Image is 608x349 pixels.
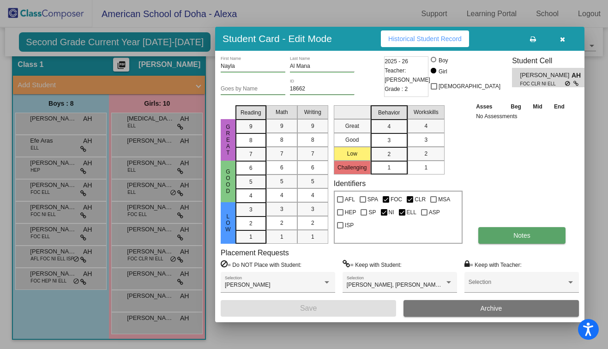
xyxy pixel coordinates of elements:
[249,192,253,200] span: 4
[520,71,572,80] span: [PERSON_NAME]
[367,194,378,205] span: SPA
[334,179,366,188] label: Identifiers
[311,233,314,241] span: 1
[221,300,396,317] button: Save
[438,194,450,205] span: MSA
[381,30,469,47] button: Historical Student Record
[347,282,489,288] span: [PERSON_NAME], [PERSON_NAME], [PERSON_NAME]
[224,168,232,194] span: Good
[345,194,355,205] span: AFL
[505,102,527,112] th: Beg
[221,248,289,257] label: Placement Requests
[474,102,505,112] th: Asses
[572,71,584,80] span: AH
[224,213,232,233] span: Low
[280,163,283,172] span: 6
[439,81,500,92] span: [DEMOGRAPHIC_DATA]
[276,108,288,116] span: Math
[414,108,439,116] span: Workskills
[300,304,317,312] span: Save
[311,122,314,130] span: 9
[311,136,314,144] span: 8
[520,80,565,87] span: FOC CLR NI ELL
[438,67,447,76] div: Girl
[385,84,408,94] span: Grade : 2
[280,150,283,158] span: 7
[311,150,314,158] span: 7
[249,219,253,228] span: 2
[424,150,427,158] span: 2
[311,219,314,227] span: 2
[280,191,283,199] span: 4
[387,163,391,172] span: 1
[527,102,548,112] th: Mid
[280,233,283,241] span: 1
[548,102,570,112] th: End
[387,122,391,131] span: 4
[385,57,408,66] span: 2025 - 26
[438,56,448,65] div: Boy
[385,66,430,84] span: Teacher: [PERSON_NAME]
[280,177,283,186] span: 5
[311,205,314,213] span: 3
[513,232,530,239] span: Notes
[387,136,391,144] span: 3
[424,122,427,130] span: 4
[345,220,354,231] span: ISP
[429,207,440,218] span: ASP
[280,136,283,144] span: 8
[407,207,416,218] span: ELL
[403,300,579,317] button: Archive
[378,108,400,117] span: Behavior
[424,136,427,144] span: 3
[221,260,301,269] label: = Do NOT Place with Student:
[223,33,332,44] h3: Student Card - Edit Mode
[249,136,253,144] span: 8
[389,207,394,218] span: NI
[311,177,314,186] span: 5
[391,194,402,205] span: FOC
[249,150,253,158] span: 7
[464,260,522,269] label: = Keep with Teacher:
[249,178,253,186] span: 5
[424,163,427,172] span: 1
[249,164,253,172] span: 6
[280,205,283,213] span: 3
[280,219,283,227] span: 2
[474,112,571,121] td: No Assessments
[512,56,592,65] h3: Student Cell
[221,86,285,92] input: goes by name
[343,260,402,269] label: = Keep with Student:
[311,163,314,172] span: 6
[368,207,376,218] span: SP
[388,35,462,42] span: Historical Student Record
[249,122,253,131] span: 9
[249,233,253,241] span: 1
[225,282,271,288] span: [PERSON_NAME]
[478,227,566,244] button: Notes
[304,108,321,116] span: Writing
[481,305,502,312] span: Archive
[249,205,253,214] span: 3
[345,207,356,218] span: HEP
[290,86,355,92] input: Enter ID
[280,122,283,130] span: 9
[224,124,232,156] span: Great
[311,191,314,199] span: 4
[415,194,426,205] span: CLR
[241,108,261,117] span: Reading
[387,150,391,158] span: 2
